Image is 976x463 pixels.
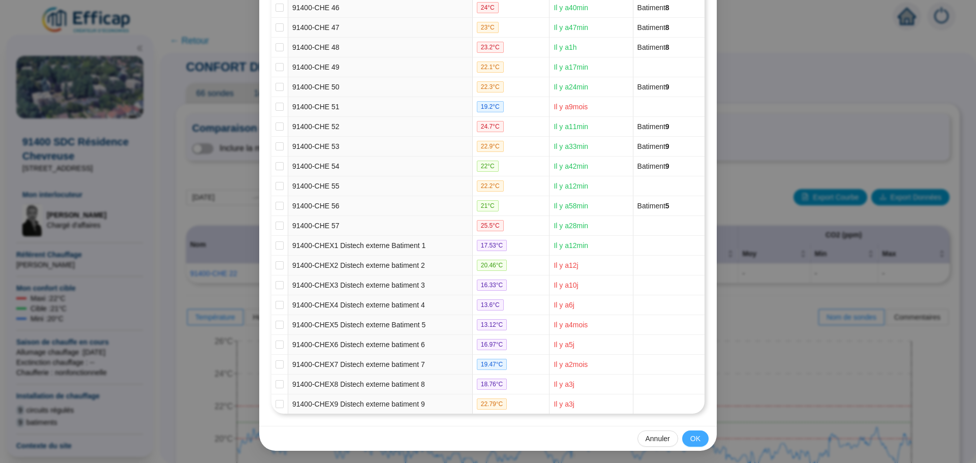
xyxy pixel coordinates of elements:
span: Il y a 42 min [554,162,588,170]
td: 91400-CHEX1 Distech externe Batiment 1 [288,236,473,256]
td: 91400-CHEX6 Distech externe batiment 6 [288,335,473,355]
span: Batiment [637,122,669,131]
td: 91400-CHEX9 Distech externe batiment 9 [288,394,473,414]
span: 22 °C [477,161,499,172]
span: Il y a 3 j [554,380,574,388]
span: 24 °C [477,2,499,13]
span: 16.97 °C [477,339,507,350]
span: 13.6 °C [477,299,504,311]
span: 9 [665,83,669,91]
span: 18.76 °C [477,379,507,390]
span: 22.1 °C [477,61,504,73]
td: 91400-CHEX4 Distech externe batiment 4 [288,295,473,315]
span: Il y a 12 j [554,261,578,269]
span: 5 [665,202,669,210]
span: 17.53 °C [477,240,507,251]
span: 19.2 °C [477,101,504,112]
span: Batiment [637,43,669,51]
span: Annuler [646,434,670,444]
td: 91400-CHE 51 [288,97,473,117]
button: OK [682,430,709,447]
span: Il y a 47 min [554,23,588,32]
span: Il y a 33 min [554,142,588,150]
span: Il y a 12 min [554,241,588,250]
span: Il y a 10 j [554,281,578,289]
span: 9 [665,122,669,131]
td: 91400-CHE 52 [288,117,473,137]
span: 9 [665,162,669,170]
span: Il y a 3 j [554,400,574,408]
span: 8 [665,43,669,51]
span: Il y a 6 j [554,301,574,309]
td: 91400-CHE 57 [288,216,473,236]
span: Il y a 40 min [554,4,588,12]
td: 91400-CHEX5 Distech externe Batiment 5 [288,315,473,335]
span: Batiment [637,83,669,91]
span: 23.2 °C [477,42,504,53]
span: 22.9 °C [477,141,504,152]
span: Batiment [637,202,669,210]
td: 91400-CHE 49 [288,57,473,77]
span: Il y a 4 mois [554,321,588,329]
span: 22.79 °C [477,398,507,410]
span: Il y a 5 j [554,341,574,349]
span: Il y a 58 min [554,202,588,210]
span: 22.3 °C [477,81,504,92]
span: 23 °C [477,22,499,33]
td: 91400-CHE 56 [288,196,473,216]
td: 91400-CHEX3 Distech externe batiment 3 [288,275,473,295]
span: 9 [665,142,669,150]
span: Batiment [637,4,669,12]
span: Batiment [637,162,669,170]
span: Il y a 12 min [554,182,588,190]
span: 20.46 °C [477,260,507,271]
span: Il y a 1 h [554,43,576,51]
span: 8 [665,23,669,32]
td: 91400-CHE 55 [288,176,473,196]
span: 8 [665,4,669,12]
span: Il y a 17 min [554,63,588,71]
td: 91400-CHE 54 [288,157,473,176]
span: Il y a 24 min [554,83,588,91]
td: 91400-CHEX8 Distech externe batiment 8 [288,375,473,394]
span: 22.2 °C [477,180,504,192]
span: 19.47 °C [477,359,507,370]
span: Il y a 28 min [554,222,588,230]
button: Annuler [637,430,678,447]
span: 13.12 °C [477,319,507,330]
td: 91400-CHE 48 [288,38,473,57]
span: 24.7 °C [477,121,504,132]
span: Batiment [637,23,669,32]
td: 91400-CHE 53 [288,137,473,157]
td: 91400-CHE 47 [288,18,473,38]
td: 91400-CHE 50 [288,77,473,97]
span: 16.33 °C [477,280,507,291]
span: 21 °C [477,200,499,211]
span: Il y a 9 mois [554,103,588,111]
span: Batiment [637,142,669,150]
td: 91400-CHEX2 Distech externe batiment 2 [288,256,473,275]
span: OK [690,434,700,444]
td: 91400-CHEX7 Distech externe batiment 7 [288,355,473,375]
span: Il y a 2 mois [554,360,588,368]
span: 25.5 °C [477,220,504,231]
span: Il y a 11 min [554,122,588,131]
